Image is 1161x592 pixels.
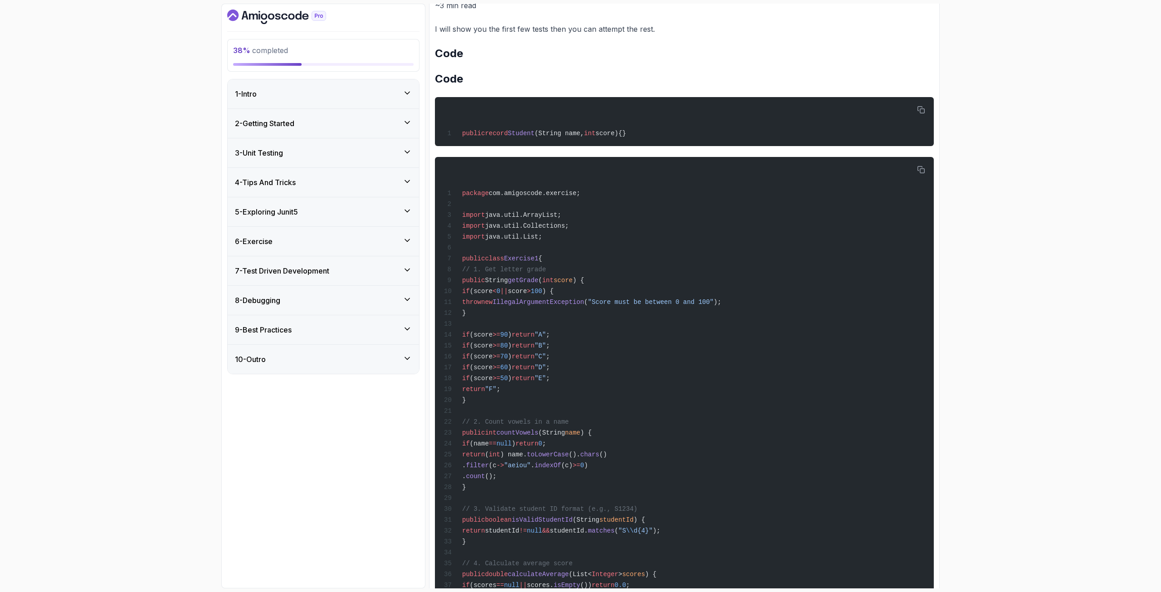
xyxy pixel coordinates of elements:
[493,375,500,382] span: >=
[462,255,485,262] span: public
[592,582,615,589] span: return
[485,222,569,230] span: java.util.Collections;
[500,342,508,349] span: 80
[584,298,588,306] span: (
[493,353,500,360] span: >=
[508,277,538,284] span: getGrade
[485,277,507,284] span: String
[569,571,591,578] span: (List<
[565,429,580,436] span: name
[228,256,419,285] button: 7-Test Driven Development
[435,72,934,86] h2: Code
[485,429,496,436] span: int
[538,255,542,262] span: {
[508,571,569,578] span: calculateAverage
[512,440,515,447] span: )
[235,147,283,158] h3: 3 - Unit Testing
[542,288,553,295] span: ) {
[584,462,588,469] span: )
[485,571,507,578] span: double
[573,277,584,284] span: ) {
[462,516,485,524] span: public
[500,364,508,371] span: 60
[634,527,653,534] span: d{4}"
[462,353,470,360] span: if
[462,527,485,534] span: return
[550,527,588,534] span: studentId.
[580,582,591,589] span: ())
[497,429,538,436] span: countVowels
[485,211,561,219] span: java.util.ArrayList;
[497,462,504,469] span: ->
[462,331,470,338] span: if
[508,130,535,137] span: Student
[481,298,493,306] span: new
[573,516,600,524] span: (String
[462,462,466,469] span: .
[542,527,550,534] span: &&
[462,484,466,491] span: }
[588,298,713,306] span: "Score must be between 0 and 100"
[462,473,466,480] span: .
[470,331,493,338] span: (score
[470,440,489,447] span: (name
[485,386,496,393] span: "F"
[588,527,615,534] span: matches
[531,288,542,295] span: 100
[466,462,488,469] span: filter
[470,353,493,360] span: (score
[435,23,934,35] p: I will show you the first few tests then you can attempt the rest.
[497,440,512,447] span: null
[615,582,626,589] span: 0.0
[470,582,497,589] span: (scores
[519,527,527,534] span: !=
[535,331,546,338] span: "A"
[466,473,485,480] span: count
[228,345,419,374] button: 10-Outro
[600,451,607,458] span: ()
[634,516,645,524] span: ) {
[462,277,485,284] span: public
[538,277,542,284] span: (
[500,375,508,382] span: 50
[228,315,419,344] button: 9-Best Practices
[235,177,296,188] h3: 4 - Tips And Tricks
[470,375,493,382] span: (score
[228,79,419,108] button: 1-Intro
[462,538,466,545] span: }
[504,255,538,262] span: Exercise1
[462,396,466,404] span: }
[462,560,573,567] span: // 4. Calculate average score
[569,451,580,458] span: ().
[485,255,504,262] span: class
[546,364,550,371] span: ;
[645,571,656,578] span: ) {
[595,130,626,137] span: score){}
[228,109,419,138] button: 2-Getting Started
[519,582,527,589] span: ||
[493,342,500,349] span: >=
[462,233,485,240] span: import
[500,353,508,360] span: 70
[462,375,470,382] span: if
[235,88,257,99] h3: 1 - Intro
[462,582,470,589] span: if
[580,429,591,436] span: ) {
[462,190,489,197] span: package
[227,10,347,24] a: Dashboard
[462,386,485,393] span: return
[508,375,512,382] span: )
[512,342,534,349] span: return
[508,353,512,360] span: )
[235,206,298,217] h3: 5 - Exploring Junit5
[714,298,722,306] span: );
[508,288,527,295] span: score
[228,286,419,315] button: 8-Debugging
[485,233,542,240] span: java.util.List;
[535,130,584,137] span: (String name,
[462,266,546,273] span: // 1. Get letter grade
[573,462,580,469] span: >=
[535,462,561,469] span: indexOf
[554,582,580,589] span: isEmpty
[228,138,419,167] button: 3-Unit Testing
